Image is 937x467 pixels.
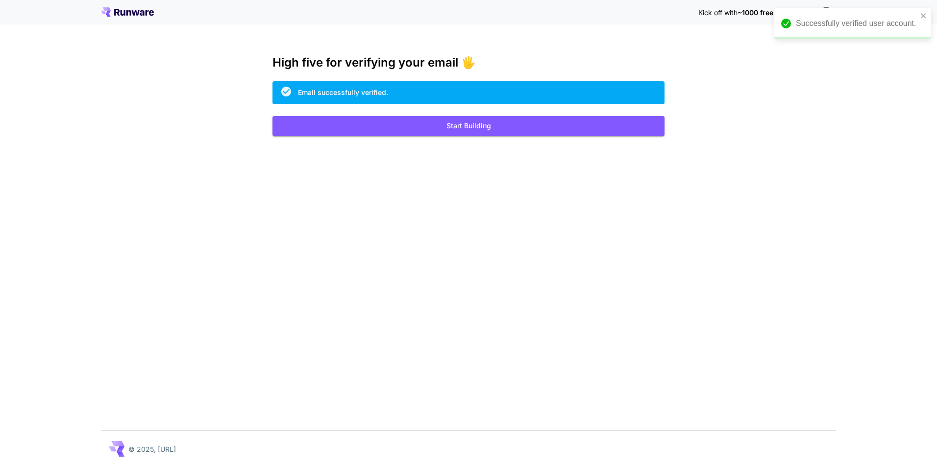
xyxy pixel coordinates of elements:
p: © 2025, [URL] [128,444,176,454]
div: Successfully verified user account. [796,18,917,29]
button: Start Building [272,116,665,136]
span: Kick off with [698,8,738,17]
button: In order to qualify for free credit, you need to sign up with a business email address and click ... [816,2,836,22]
h3: High five for verifying your email 🖐️ [272,56,665,70]
span: ~1000 free images! 🎈 [738,8,813,17]
div: Email successfully verified. [298,87,388,97]
button: close [920,12,927,20]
